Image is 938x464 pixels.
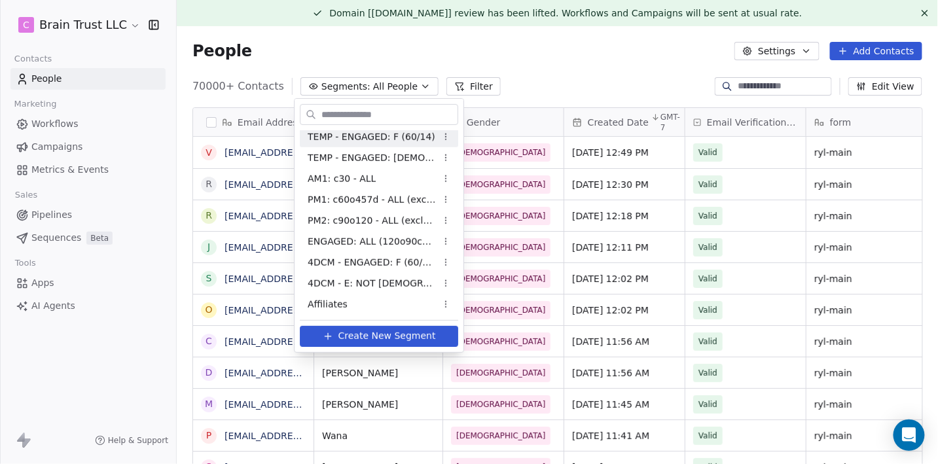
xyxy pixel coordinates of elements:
[308,151,436,165] span: TEMP - ENGAGED: [DEMOGRAPHIC_DATA] (60/14)
[308,298,348,312] span: Affiliates
[308,256,436,270] span: 4DCM - ENGAGED: F (60/14)
[308,277,436,291] span: 4DCM - E: NOT [DEMOGRAPHIC_DATA] (60/14)
[338,329,436,343] span: Create New Segment
[300,326,458,347] button: Create New Segment
[308,214,436,228] span: PM2: c90o120 - ALL (excludes PM1)
[308,130,435,144] span: TEMP - ENGAGED: F (60/14)
[308,172,376,186] span: AM1: c30 - ALL
[308,193,436,207] span: PM1: c60o457d - ALL (excludes AM1)
[308,235,436,249] span: ENGAGED: ALL (120o90c21d) - removed validation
